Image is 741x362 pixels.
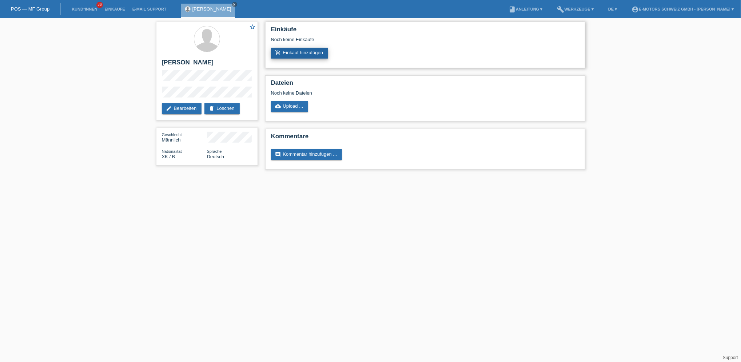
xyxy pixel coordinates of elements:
i: add_shopping_cart [275,50,281,56]
i: book [509,6,516,13]
span: Geschlecht [162,132,182,137]
i: cloud_upload [275,103,281,109]
div: Noch keine Dateien [271,90,493,96]
a: POS — MF Group [11,6,49,12]
a: buildWerkzeuge ▾ [553,7,597,11]
a: commentKommentar hinzufügen ... [271,149,342,160]
a: Kund*innen [68,7,101,11]
i: edit [166,106,172,111]
a: bookAnleitung ▾ [505,7,546,11]
a: Einkäufe [101,7,128,11]
i: comment [275,151,281,157]
a: cloud_uploadUpload ... [271,101,308,112]
div: Männlich [162,132,207,143]
a: [PERSON_NAME] [192,6,231,12]
span: Nationalität [162,149,182,154]
i: delete [209,106,215,111]
a: Support [723,355,738,360]
span: Kosovo / B / 01.05.2018 [162,154,175,159]
i: account_circle [632,6,639,13]
a: account_circleE-Motors Schweiz GmbH - [PERSON_NAME] ▾ [628,7,737,11]
i: build [557,6,564,13]
h2: [PERSON_NAME] [162,59,252,70]
a: DE ▾ [605,7,621,11]
a: add_shopping_cartEinkauf hinzufügen [271,48,328,59]
a: E-Mail Support [129,7,170,11]
h2: Einkäufe [271,26,579,37]
a: editBearbeiten [162,103,202,114]
span: Sprache [207,149,222,154]
i: star_border [250,24,256,30]
a: deleteLöschen [204,103,239,114]
span: Deutsch [207,154,224,159]
a: close [232,2,237,7]
a: star_border [250,24,256,31]
h2: Dateien [271,79,579,90]
span: 36 [96,2,103,8]
div: Noch keine Einkäufe [271,37,579,48]
i: close [233,3,236,6]
h2: Kommentare [271,133,579,144]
